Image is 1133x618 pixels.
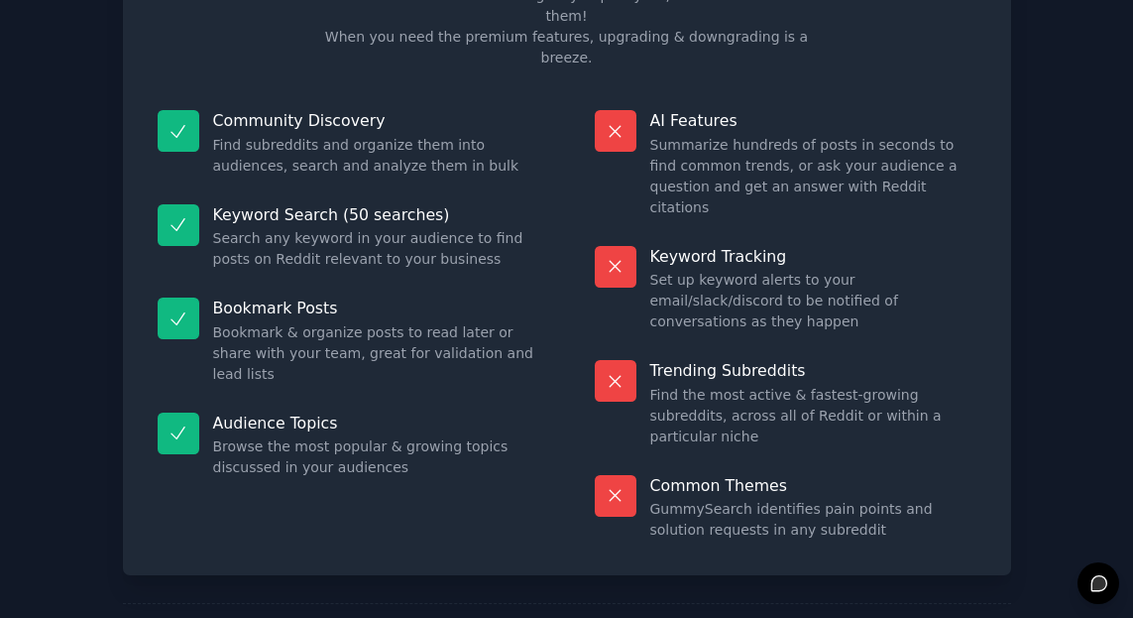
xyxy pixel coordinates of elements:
p: Trending Subreddits [650,360,976,381]
dd: Bookmark & organize posts to read later or share with your team, great for validation and lead lists [213,322,539,385]
p: Community Discovery [213,110,539,131]
dd: Browse the most popular & growing topics discussed in your audiences [213,436,539,478]
dd: GummySearch identifies pain points and solution requests in any subreddit [650,499,976,541]
dd: Find the most active & fastest-growing subreddits, across all of Reddit or within a particular niche [650,385,976,447]
p: Audience Topics [213,413,539,433]
dd: Find subreddits and organize them into audiences, search and analyze them in bulk [213,135,539,177]
dd: Summarize hundreds of posts in seconds to find common trends, or ask your audience a question and... [650,135,976,218]
p: Common Themes [650,475,976,496]
dd: Set up keyword alerts to your email/slack/discord to be notified of conversations as they happen [650,270,976,332]
p: Keyword Search (50 searches) [213,204,539,225]
p: Bookmark Posts [213,298,539,318]
dd: Search any keyword in your audience to find posts on Reddit relevant to your business [213,228,539,270]
p: Keyword Tracking [650,246,976,267]
p: AI Features [650,110,976,131]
